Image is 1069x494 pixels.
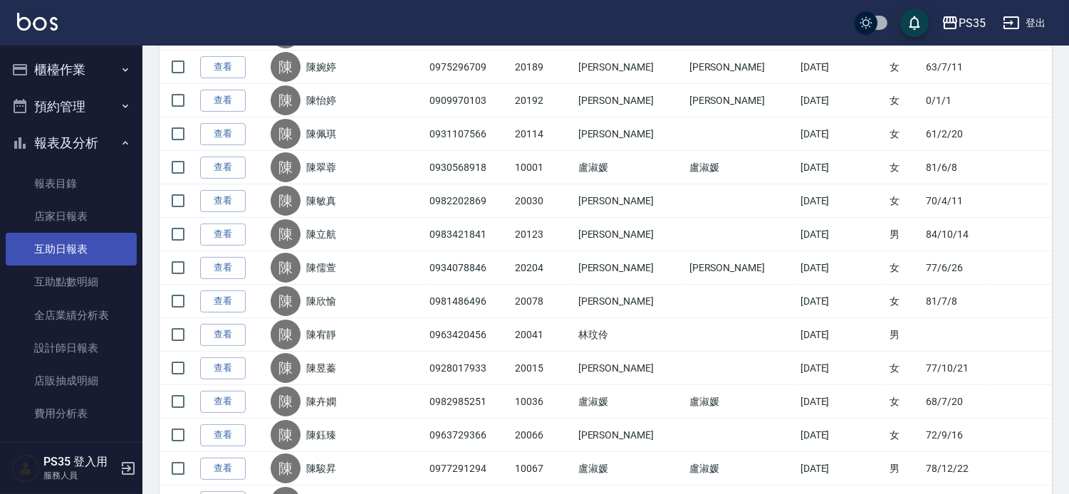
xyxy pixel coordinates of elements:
td: 61/2/20 [922,117,989,151]
td: [PERSON_NAME] [686,51,797,84]
a: 查看 [200,357,246,379]
td: [PERSON_NAME] [575,251,686,285]
td: 77/6/26 [922,251,989,285]
td: [DATE] [797,318,887,352]
td: [PERSON_NAME] [575,218,686,251]
td: 0982985251 [426,385,511,419]
button: 預約管理 [6,88,137,125]
a: 查看 [200,424,246,446]
td: 女 [886,352,922,385]
a: 查看 [200,391,246,413]
td: 20066 [511,419,574,452]
td: 20078 [511,285,574,318]
td: 68/7/20 [922,385,989,419]
div: 陳 [271,353,301,383]
a: 陳敏真 [306,194,336,208]
td: 20123 [511,218,574,251]
img: Logo [17,13,58,31]
a: 陳佩琪 [306,127,336,141]
a: 查看 [200,257,246,279]
td: [PERSON_NAME] [575,84,686,117]
div: 陳 [271,85,301,115]
div: 陳 [271,453,301,483]
td: [PERSON_NAME] [575,117,686,151]
td: 林玟伶 [575,318,686,352]
td: 女 [886,117,922,151]
a: 查看 [200,157,246,179]
td: 女 [886,251,922,285]
td: 0977291294 [426,452,511,485]
td: 0934078846 [426,251,511,285]
td: 0963420456 [426,318,511,352]
button: PS35 [936,9,991,38]
td: [PERSON_NAME] [575,352,686,385]
a: 全店業績分析表 [6,299,137,332]
td: 20015 [511,352,574,385]
a: 查看 [200,56,246,78]
td: 女 [886,84,922,117]
div: 陳 [271,320,301,350]
a: 查看 [200,324,246,346]
a: 設計師日報表 [6,332,137,364]
td: 20030 [511,184,574,218]
button: 登出 [997,10,1052,36]
td: 0982202869 [426,184,511,218]
td: 盧淑媛 [686,452,797,485]
a: 互助日報表 [6,233,137,266]
td: 84/10/14 [922,218,989,251]
td: 78/12/22 [922,452,989,485]
td: [DATE] [797,117,887,151]
td: 20041 [511,318,574,352]
td: [DATE] [797,251,887,285]
td: 0928017933 [426,352,511,385]
td: [DATE] [797,218,887,251]
td: 0983421841 [426,218,511,251]
a: 查看 [200,90,246,112]
a: 陳昱蓁 [306,361,336,375]
td: [DATE] [797,352,887,385]
td: 男 [886,318,922,352]
td: 0909970103 [426,84,511,117]
td: 20189 [511,51,574,84]
a: 查看 [200,224,246,246]
div: 陳 [271,152,301,182]
button: save [900,9,929,37]
a: 陳卉嫻 [306,394,336,409]
td: [DATE] [797,452,887,485]
a: 陳翠蓉 [306,160,336,174]
td: [DATE] [797,151,887,184]
td: 0963729366 [426,419,511,452]
div: PS35 [959,14,986,32]
a: 店販抽成明細 [6,364,137,397]
img: Person [11,454,40,483]
td: 0931107566 [426,117,511,151]
a: 陳駿昇 [306,461,336,475]
div: 陳 [271,253,301,283]
a: 陳鈺臻 [306,428,336,442]
td: [DATE] [797,385,887,419]
td: 63/7/11 [922,51,989,84]
td: 男 [886,218,922,251]
td: [PERSON_NAME] [686,251,797,285]
td: [DATE] [797,51,887,84]
td: [DATE] [797,84,887,117]
a: 報表目錄 [6,167,137,200]
td: 20192 [511,84,574,117]
div: 陳 [271,186,301,216]
td: 10067 [511,452,574,485]
a: 陳怡婷 [306,93,336,107]
div: 陳 [271,219,301,249]
td: 盧淑媛 [686,151,797,184]
td: [PERSON_NAME] [575,419,686,452]
td: 77/10/21 [922,352,989,385]
button: 客戶管理 [6,436,137,473]
td: 女 [886,285,922,318]
a: 店家日報表 [6,200,137,233]
a: 陳立航 [306,227,336,241]
td: 81/6/8 [922,151,989,184]
a: 查看 [200,458,246,480]
td: 0/1/1 [922,84,989,117]
div: 陳 [271,119,301,149]
td: 女 [886,151,922,184]
div: 陳 [271,387,301,416]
